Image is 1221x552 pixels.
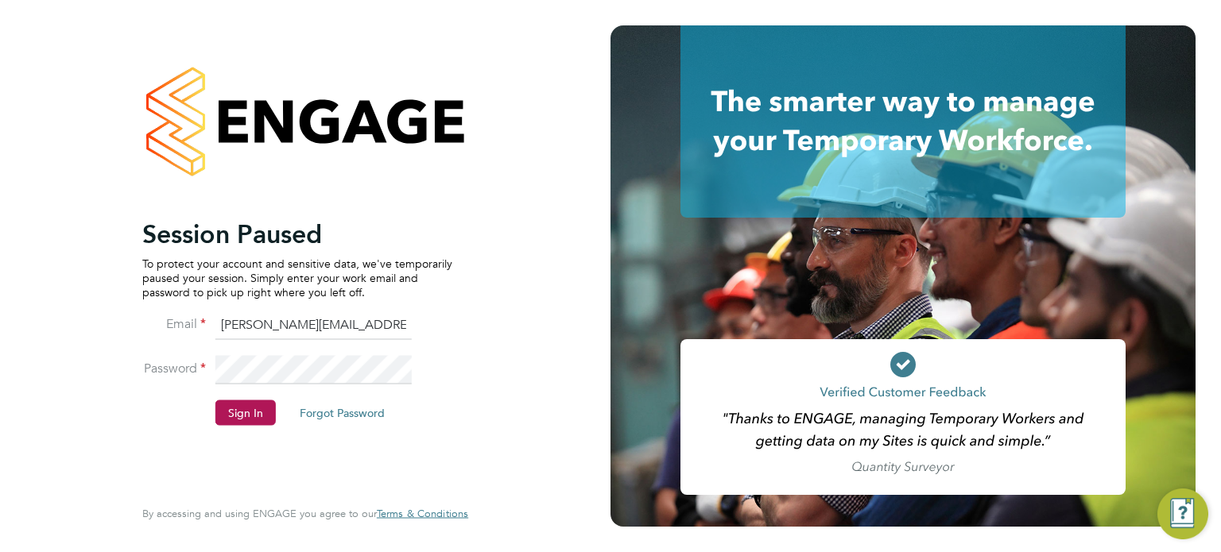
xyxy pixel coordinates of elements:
a: Terms & Conditions [377,508,468,520]
label: Password [142,360,206,376]
input: Enter your work email... [215,311,412,340]
button: Forgot Password [287,400,397,425]
span: By accessing and using ENGAGE you agree to our [142,507,468,520]
button: Sign In [215,400,276,425]
span: Terms & Conditions [377,507,468,520]
button: Engage Resource Center [1157,488,1208,539]
h2: Session Paused [142,218,452,249]
p: To protect your account and sensitive data, we've temporarily paused your session. Simply enter y... [142,256,452,299]
label: Email [142,315,206,332]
